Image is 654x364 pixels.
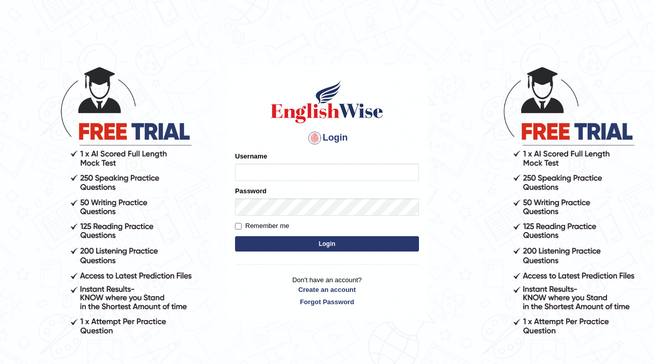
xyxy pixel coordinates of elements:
label: Remember me [235,221,289,231]
a: Create an account [235,285,419,294]
label: Username [235,151,267,161]
label: Password [235,186,266,196]
p: Don't have an account? [235,275,419,307]
img: Logo of English Wise sign in for intelligent practice with AI [269,79,385,125]
h4: Login [235,130,419,146]
input: Remember me [235,223,242,230]
button: Login [235,236,419,252]
a: Forgot Password [235,297,419,307]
